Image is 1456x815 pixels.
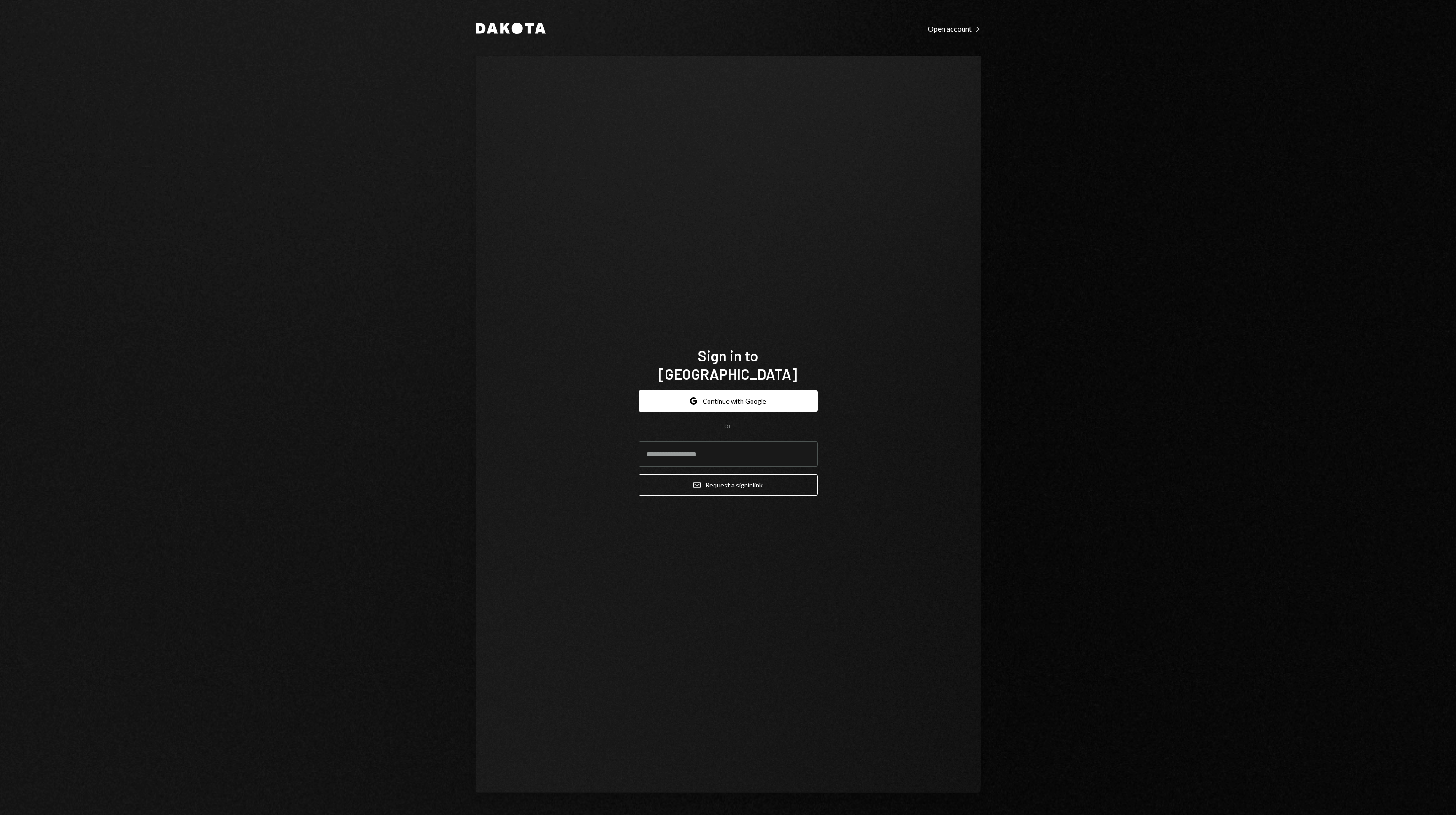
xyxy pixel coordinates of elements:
h1: Sign in to [GEOGRAPHIC_DATA] [639,346,818,383]
div: OR [724,423,732,431]
button: Continue with Google [639,390,818,412]
a: Open account [928,23,981,33]
button: Request a signinlink [639,474,818,496]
